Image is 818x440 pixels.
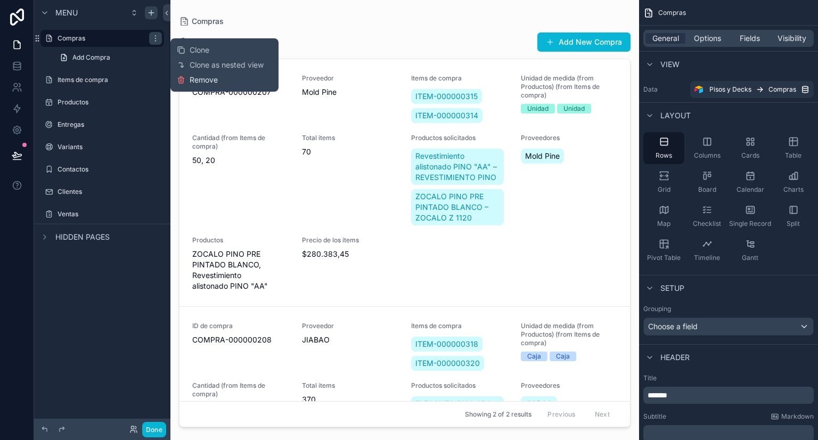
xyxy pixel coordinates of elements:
span: Menu [55,7,78,18]
a: Clientes [40,183,164,200]
span: Columns [694,151,721,160]
a: Add Compra [53,49,164,66]
span: View [660,59,680,70]
span: Setup [660,283,684,294]
img: Airtable Logo [694,85,703,94]
button: Split [773,200,814,232]
span: Clone as nested view [190,60,264,70]
label: Ventas [58,210,162,218]
button: Remove [177,75,218,85]
label: Data [643,85,686,94]
a: Productos [40,94,164,111]
button: Timeline [686,234,727,266]
span: Fields [740,33,760,44]
span: Board [698,185,716,194]
button: Single Record [730,200,771,232]
span: Table [785,151,801,160]
label: Grouping [643,305,671,313]
button: Calendar [730,166,771,198]
span: Clone [190,45,209,55]
span: Rows [656,151,672,160]
a: Ventas [40,206,164,223]
button: Cards [730,132,771,164]
span: Single Record [729,219,771,228]
a: Entregas [40,116,164,133]
button: Clone as nested view [177,60,272,70]
span: Visibility [778,33,806,44]
span: Gantt [742,254,758,262]
span: Add Compra [72,53,110,62]
label: Clientes [58,188,162,196]
div: scrollable content [643,387,814,404]
span: Calendar [737,185,764,194]
span: Split [787,219,800,228]
a: Items de compra [40,71,164,88]
a: Contactos [40,161,164,178]
label: Subtitle [643,412,666,421]
span: Choose a field [648,322,698,331]
span: Pivot Table [647,254,681,262]
button: Table [773,132,814,164]
a: Compras [40,30,164,47]
span: Cards [741,151,759,160]
button: Charts [773,166,814,198]
span: Charts [783,185,804,194]
label: Entregas [58,120,162,129]
a: Markdown [771,412,814,421]
span: Options [694,33,721,44]
span: Compras [658,9,686,17]
span: Grid [658,185,670,194]
label: Productos [58,98,162,107]
button: Board [686,166,727,198]
button: Gantt [730,234,771,266]
button: Checklist [686,200,727,232]
span: Remove [190,75,218,85]
span: Markdown [781,412,814,421]
span: Compras [768,85,796,94]
button: Done [142,422,166,437]
a: Variants [40,138,164,156]
span: Hidden pages [55,232,110,242]
button: Map [643,200,684,232]
label: Compras [58,34,143,43]
span: Layout [660,110,691,121]
button: Pivot Table [643,234,684,266]
button: Grid [643,166,684,198]
a: Pisos y DecksCompras [690,81,814,98]
span: Showing 2 of 2 results [465,410,531,419]
button: Columns [686,132,727,164]
span: General [652,33,679,44]
span: Pisos y Decks [709,85,751,94]
button: Clone [177,45,218,55]
label: Variants [58,143,162,151]
label: Items de compra [58,76,162,84]
span: Map [657,219,670,228]
span: Header [660,352,690,363]
span: Checklist [693,219,721,228]
button: Choose a field [643,317,814,336]
span: Timeline [694,254,720,262]
label: Title [643,374,814,382]
label: Contactos [58,165,162,174]
button: Rows [643,132,684,164]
